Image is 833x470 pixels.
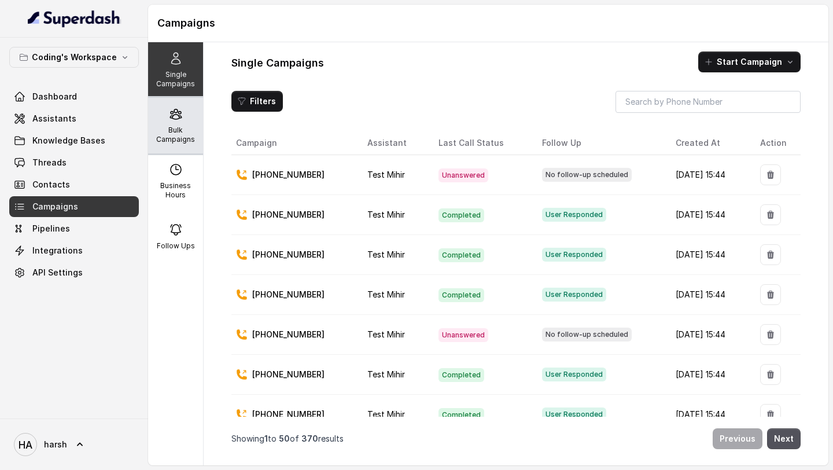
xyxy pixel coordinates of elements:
[367,329,405,339] span: Test Mihir
[9,262,139,283] a: API Settings
[231,54,324,72] h1: Single Campaigns
[32,267,83,278] span: API Settings
[32,113,76,124] span: Assistants
[767,428,801,449] button: Next
[252,329,325,340] p: [PHONE_NUMBER]
[358,131,429,155] th: Assistant
[367,249,405,259] span: Test Mihir
[542,248,606,262] span: User Responded
[367,369,405,379] span: Test Mihir
[367,210,405,219] span: Test Mihir
[153,181,198,200] p: Business Hours
[264,434,268,443] span: 1
[252,409,325,420] p: [PHONE_NUMBER]
[698,52,801,72] button: Start Campaign
[32,135,105,146] span: Knowledge Bases
[542,407,606,421] span: User Responded
[252,249,325,260] p: [PHONE_NUMBER]
[32,223,70,234] span: Pipelines
[429,131,533,155] th: Last Call Status
[32,157,67,168] span: Threads
[252,369,325,380] p: [PHONE_NUMBER]
[438,288,484,302] span: Completed
[44,439,67,450] span: harsh
[153,126,198,144] p: Bulk Campaigns
[28,9,121,28] img: light.svg
[301,434,318,443] span: 370
[231,91,283,112] button: Filters
[32,91,77,102] span: Dashboard
[666,355,751,395] td: [DATE] 15:44
[9,130,139,151] a: Knowledge Bases
[666,315,751,355] td: [DATE] 15:44
[666,131,751,155] th: Created At
[367,170,405,179] span: Test Mihir
[9,218,139,239] a: Pipelines
[542,368,606,381] span: User Responded
[542,328,632,342] span: No follow-up scheduled
[666,155,751,195] td: [DATE] 15:44
[32,50,117,64] p: Coding's Workspace
[666,275,751,315] td: [DATE] 15:44
[9,152,139,173] a: Threads
[438,168,488,182] span: Unanswered
[9,428,139,461] a: harsh
[9,86,139,107] a: Dashboard
[252,169,325,181] p: [PHONE_NUMBER]
[32,201,78,212] span: Campaigns
[32,179,70,190] span: Contacts
[666,395,751,435] td: [DATE] 15:44
[542,288,606,302] span: User Responded
[438,408,484,422] span: Completed
[713,428,762,449] button: Previous
[231,433,344,445] p: Showing to of results
[9,240,139,261] a: Integrations
[9,174,139,195] a: Contacts
[9,108,139,129] a: Assistants
[615,91,801,113] input: Search by Phone Number
[157,14,819,32] h1: Campaigns
[438,328,488,342] span: Unanswered
[279,434,290,443] span: 50
[231,421,801,456] nav: Pagination
[252,209,325,221] p: [PHONE_NUMBER]
[438,208,484,222] span: Completed
[542,168,632,182] span: No follow-up scheduled
[157,241,195,251] p: Follow Ups
[9,47,139,68] button: Coding's Workspace
[9,196,139,217] a: Campaigns
[542,208,606,222] span: User Responded
[533,131,666,155] th: Follow Up
[231,131,358,155] th: Campaign
[19,439,32,451] text: HA
[252,289,325,300] p: [PHONE_NUMBER]
[367,289,405,299] span: Test Mihir
[367,409,405,419] span: Test Mihir
[153,70,198,89] p: Single Campaigns
[438,248,484,262] span: Completed
[438,368,484,382] span: Completed
[666,235,751,275] td: [DATE] 15:44
[751,131,801,155] th: Action
[666,195,751,235] td: [DATE] 15:44
[32,245,83,256] span: Integrations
